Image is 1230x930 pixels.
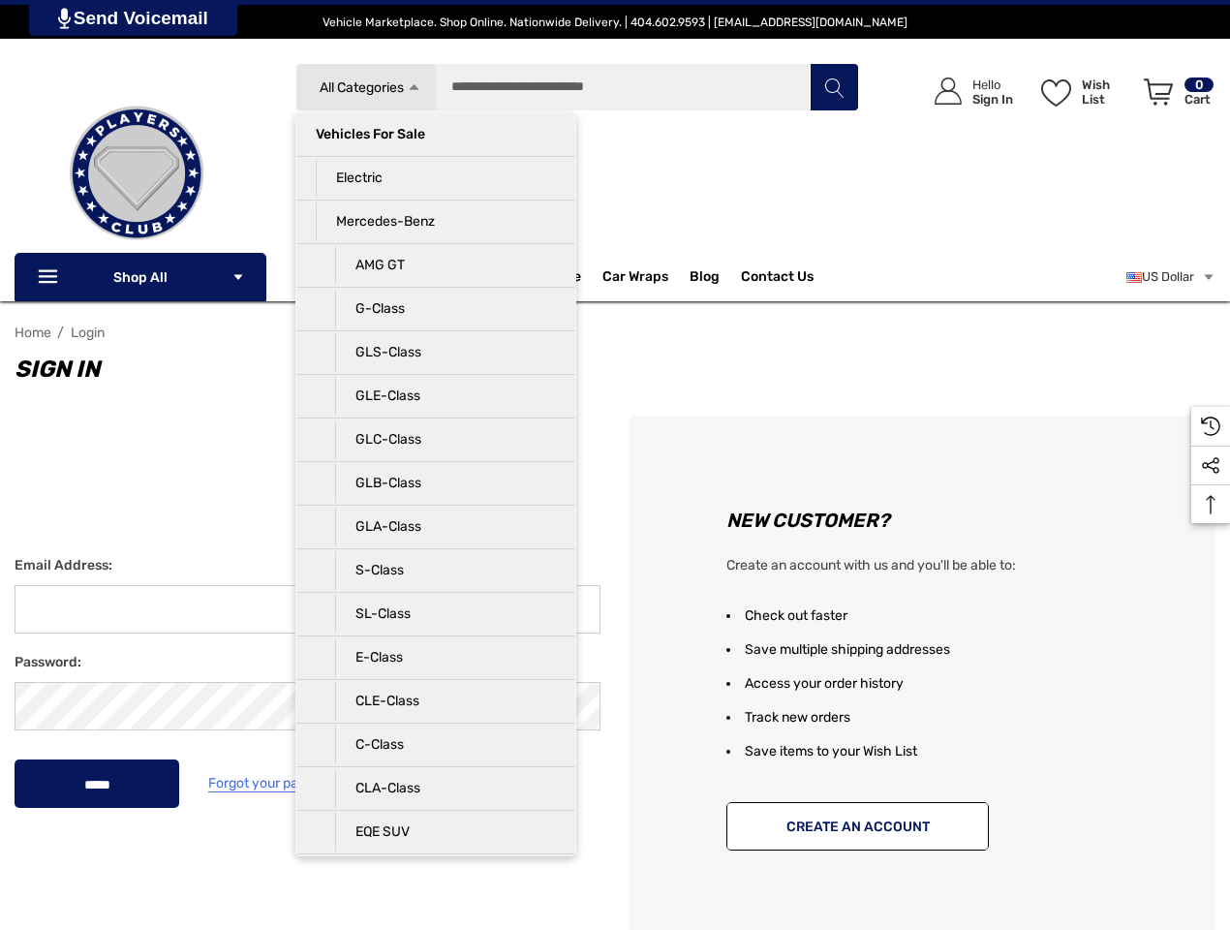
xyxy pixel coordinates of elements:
[335,333,556,372] p: GLS-Class
[335,813,556,852] p: EQE SUV
[295,63,436,111] a: All Categories Icon Arrow Down Icon Arrow Up
[40,77,233,270] img: Players Club | Cars For Sale
[15,253,266,301] p: Shop All
[15,556,600,575] label: Email Address:
[972,77,1013,92] p: Hello
[208,772,350,796] a: Forgot your password?
[58,8,71,29] img: PjwhLS0gR2VuZXJhdG9yOiBHcmF2aXQuaW8gLS0+PHN2ZyB4bWxucz0iaHR0cDovL3d3dy53My5vcmcvMjAwMC9zdmciIHhtb...
[335,464,556,503] p: GLB-Class
[15,350,1215,388] h1: Sign in
[1184,77,1214,92] p: 0
[1126,258,1215,296] a: USD
[726,633,1167,666] li: Save multiple shipping addresses
[726,554,1167,578] p: Create an account with us and you'll be able to:
[726,700,1167,734] li: Track new orders
[71,325,105,341] a: Login
[602,268,668,290] span: Car Wraps
[15,653,600,672] label: Password:
[335,769,556,808] p: CLA-Class
[335,508,556,546] p: GLA-Class
[726,511,1167,530] h2: New Customer?
[335,682,556,721] p: CLE-Class
[741,268,814,290] a: Contact Us
[316,115,556,154] p: Vehicles For Sale
[935,77,962,105] svg: Icon User Account
[208,775,350,792] span: Forgot your password?
[1144,78,1173,106] svg: Review Your Cart
[1082,77,1133,107] p: Wish List
[320,79,404,96] span: All Categories
[335,595,556,634] p: SL-Class
[316,159,556,198] p: Electric
[335,726,556,764] p: C-Class
[726,734,1167,768] li: Save items to your Wish List
[1191,495,1230,514] svg: Top
[726,599,1167,633] li: Check out faster
[1201,456,1220,476] svg: Social Media
[690,268,720,290] a: Blog
[15,316,1215,350] nav: Breadcrumb
[1201,417,1220,436] svg: Recently Viewed
[602,258,690,296] a: Car Wraps
[1032,58,1135,125] a: Wish List Wish List
[810,63,858,111] button: Search
[1041,79,1071,107] svg: Wish List
[407,80,421,95] svg: Icon Arrow Up
[972,92,1013,107] p: Sign In
[15,325,51,341] a: Home
[231,270,245,284] svg: Icon Arrow Down
[726,666,1167,700] li: Access your order history
[1135,58,1215,134] a: Cart with 0 items
[335,377,556,416] p: GLE-Class
[335,290,556,328] p: G-Class
[36,266,65,289] svg: Icon Line
[1184,92,1214,107] p: Cart
[316,202,556,241] p: Mercedes-Benz
[335,420,556,459] p: GLC-Class
[323,15,907,29] span: Vehicle Marketplace. Shop Online. Nationwide Delivery. | 404.602.9593 | [EMAIL_ADDRESS][DOMAIN_NAME]
[912,58,1023,125] a: Sign in
[726,802,989,851] button: Create An Account
[335,551,556,590] p: S-Class
[335,638,556,677] p: E-Class
[335,246,556,285] p: AMG GT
